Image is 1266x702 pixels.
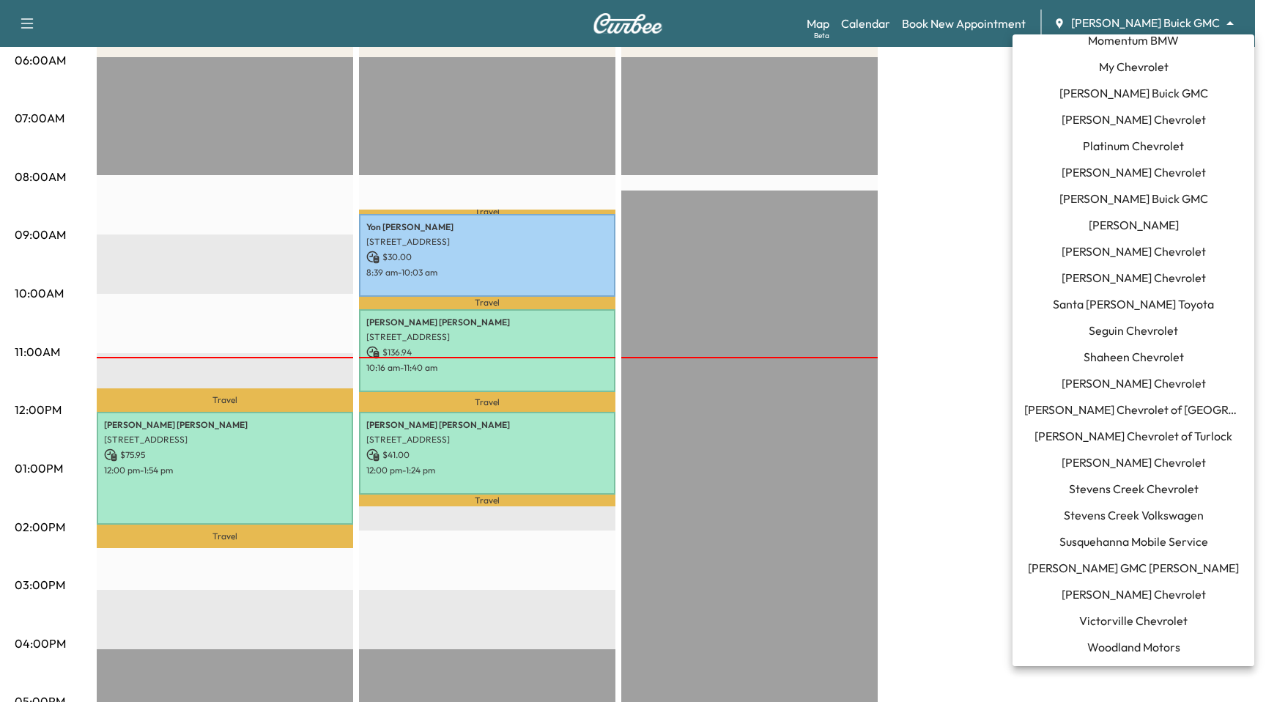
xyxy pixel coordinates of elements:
span: Stevens Creek Volkswagen [1064,506,1204,524]
span: [PERSON_NAME] Chevrolet [1062,454,1206,471]
span: [PERSON_NAME] GMC [PERSON_NAME] [1028,559,1239,577]
span: [PERSON_NAME] Chevrolet [1062,243,1206,260]
span: Momentum BMW [1088,32,1179,49]
span: [PERSON_NAME] Buick GMC [1059,190,1208,207]
span: Susquehanna Mobile Service [1059,533,1208,550]
span: [PERSON_NAME] Chevrolet [1062,163,1206,181]
span: [PERSON_NAME] Chevrolet of [GEOGRAPHIC_DATA] [1024,401,1243,418]
span: Stevens Creek Chevrolet [1069,480,1199,498]
span: [PERSON_NAME] [1089,216,1179,234]
span: [PERSON_NAME] Buick GMC [1059,84,1208,102]
span: Victorville Chevrolet [1079,612,1188,629]
span: [PERSON_NAME] Chevrolet of Turlock [1034,427,1232,445]
span: Santa [PERSON_NAME] Toyota [1053,295,1214,313]
span: Shaheen Chevrolet [1084,348,1184,366]
span: [PERSON_NAME] Chevrolet [1062,269,1206,287]
span: [PERSON_NAME] Chevrolet [1062,111,1206,128]
span: Woodland Motors [1087,638,1180,656]
span: Seguin Chevrolet [1089,322,1178,339]
span: Platinum Chevrolet [1083,137,1184,155]
span: My Chevrolet [1099,58,1169,75]
span: [PERSON_NAME] Chevrolet [1062,374,1206,392]
span: [PERSON_NAME] Chevrolet [1062,585,1206,603]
